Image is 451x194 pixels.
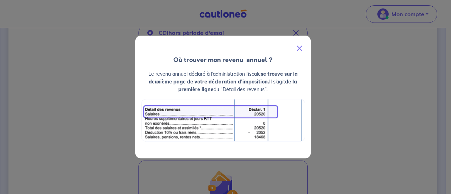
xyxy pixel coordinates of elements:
[149,71,298,85] strong: se trouve sur la deuxième page de votre déclaration d’imposition.
[135,55,311,64] h4: Où trouver mon revenu annuel ?
[291,38,308,58] button: Close
[141,70,305,93] p: Le revenu annuel déclaré à l’administration fiscale Il s’agit du “Détail des revenus”.
[178,79,297,93] strong: de la première ligne
[141,99,305,142] img: exemple_revenu.png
